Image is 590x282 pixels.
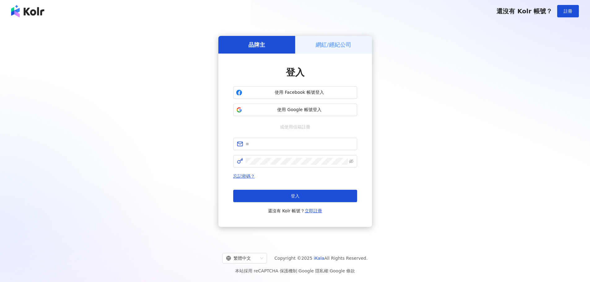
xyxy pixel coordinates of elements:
[314,256,324,261] a: iKala
[248,41,265,49] h5: 品牌主
[233,190,357,202] button: 登入
[349,159,353,163] span: eye-invisible
[276,124,315,130] span: 或使用信箱註冊
[299,268,328,273] a: Google 隱私權
[496,7,552,15] span: 還沒有 Kolr 帳號？
[245,89,354,96] span: 使用 Facebook 帳號登入
[233,86,357,99] button: 使用 Facebook 帳號登入
[226,253,258,263] div: 繁體中文
[316,41,351,49] h5: 網紅/經紀公司
[245,107,354,113] span: 使用 Google 帳號登入
[11,5,44,17] img: logo
[328,268,330,273] span: |
[274,254,368,262] span: Copyright © 2025 All Rights Reserved.
[233,174,255,179] a: 忘記密碼？
[286,67,304,78] span: 登入
[235,267,355,275] span: 本站採用 reCAPTCHA 保護機制
[233,104,357,116] button: 使用 Google 帳號登入
[557,5,579,17] button: 註冊
[268,207,322,215] span: 還沒有 Kolr 帳號？
[291,193,299,198] span: 登入
[305,208,322,213] a: 立即註冊
[564,9,572,14] span: 註冊
[297,268,299,273] span: |
[330,268,355,273] a: Google 條款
